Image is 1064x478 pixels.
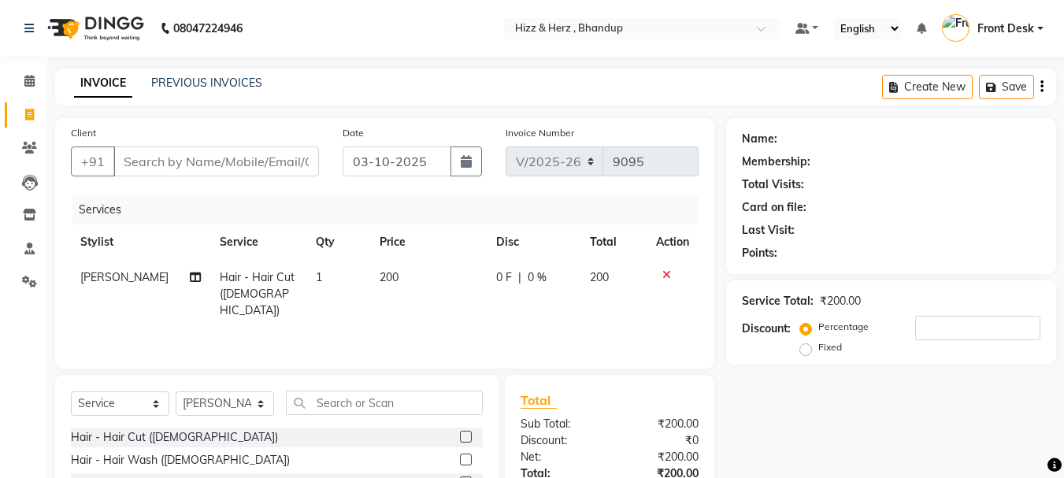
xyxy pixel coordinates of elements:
[521,392,557,409] span: Total
[316,270,322,284] span: 1
[40,6,148,50] img: logo
[71,146,115,176] button: +91
[580,224,647,260] th: Total
[509,432,610,449] div: Discount:
[647,224,699,260] th: Action
[977,20,1034,37] span: Front Desk
[942,14,969,42] img: Front Desk
[151,76,262,90] a: PREVIOUS INVOICES
[610,432,710,449] div: ₹0
[71,126,96,140] label: Client
[742,293,814,309] div: Service Total:
[72,195,710,224] div: Services
[210,224,306,260] th: Service
[220,270,295,317] span: Hair - Hair Cut ([DEMOGRAPHIC_DATA])
[818,340,842,354] label: Fixed
[742,199,806,216] div: Card on file:
[113,146,319,176] input: Search by Name/Mobile/Email/Code
[742,245,777,261] div: Points:
[370,224,487,260] th: Price
[742,131,777,147] div: Name:
[487,224,580,260] th: Disc
[74,69,132,98] a: INVOICE
[528,269,547,286] span: 0 %
[742,222,795,239] div: Last Visit:
[742,321,791,337] div: Discount:
[742,176,804,193] div: Total Visits:
[71,429,278,446] div: Hair - Hair Cut ([DEMOGRAPHIC_DATA])
[509,449,610,465] div: Net:
[173,6,243,50] b: 08047224946
[882,75,973,99] button: Create New
[496,269,512,286] span: 0 F
[590,270,609,284] span: 200
[820,293,861,309] div: ₹200.00
[742,154,810,170] div: Membership:
[380,270,399,284] span: 200
[306,224,370,260] th: Qty
[506,126,574,140] label: Invoice Number
[343,126,364,140] label: Date
[979,75,1034,99] button: Save
[71,224,210,260] th: Stylist
[610,449,710,465] div: ₹200.00
[518,269,521,286] span: |
[71,452,290,469] div: Hair - Hair Wash ([DEMOGRAPHIC_DATA])
[80,270,169,284] span: [PERSON_NAME]
[818,320,869,334] label: Percentage
[286,391,483,415] input: Search or Scan
[610,416,710,432] div: ₹200.00
[509,416,610,432] div: Sub Total:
